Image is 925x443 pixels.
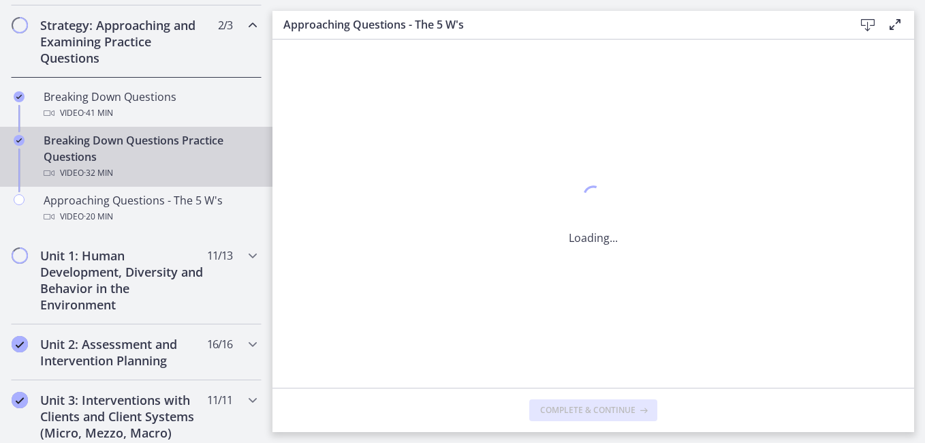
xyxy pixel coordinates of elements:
[207,336,232,352] span: 16 / 16
[12,392,28,408] i: Completed
[44,105,256,121] div: Video
[44,192,256,225] div: Approaching Questions - The 5 W's
[207,392,232,408] span: 11 / 11
[14,135,25,146] i: Completed
[569,230,618,246] p: Loading...
[529,399,657,421] button: Complete & continue
[207,247,232,264] span: 11 / 13
[44,209,256,225] div: Video
[540,405,636,416] span: Complete & continue
[84,209,113,225] span: · 20 min
[569,182,618,213] div: 1
[40,17,206,66] h2: Strategy: Approaching and Examining Practice Questions
[283,16,832,33] h3: Approaching Questions - The 5 W's
[84,105,113,121] span: · 41 min
[40,336,206,369] h2: Unit 2: Assessment and Intervention Planning
[218,17,232,33] span: 2 / 3
[44,89,256,121] div: Breaking Down Questions
[14,91,25,102] i: Completed
[44,165,256,181] div: Video
[84,165,113,181] span: · 32 min
[44,132,256,181] div: Breaking Down Questions Practice Questions
[40,392,206,441] h2: Unit 3: Interventions with Clients and Client Systems (Micro, Mezzo, Macro)
[12,336,28,352] i: Completed
[40,247,206,313] h2: Unit 1: Human Development, Diversity and Behavior in the Environment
